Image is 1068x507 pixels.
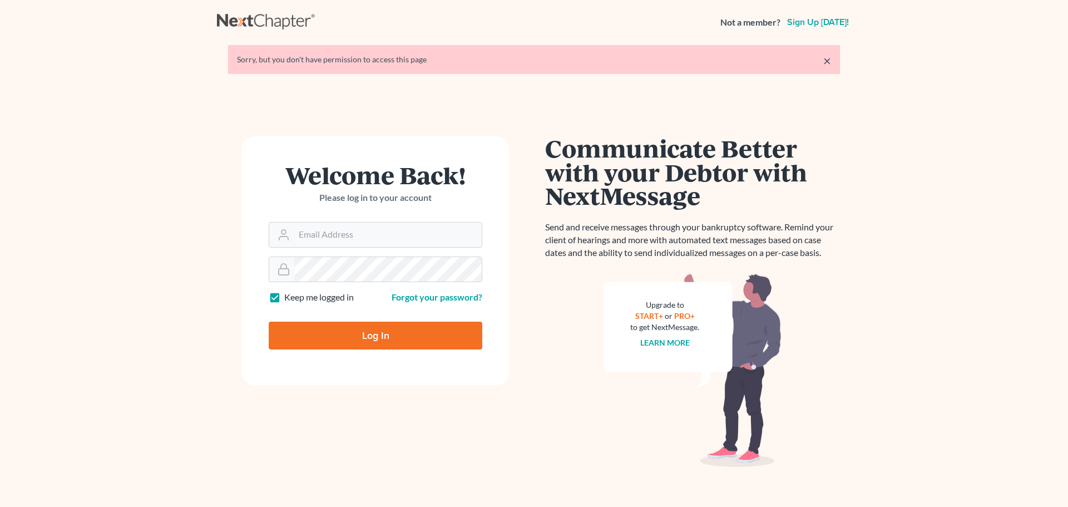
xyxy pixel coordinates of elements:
label: Keep me logged in [284,291,354,304]
div: Upgrade to [630,299,699,311]
span: or [665,311,673,321]
h1: Communicate Better with your Debtor with NextMessage [545,136,840,208]
a: Forgot your password? [392,292,482,302]
a: PRO+ [674,311,695,321]
strong: Not a member? [720,16,780,29]
h1: Welcome Back! [269,163,482,187]
a: Sign up [DATE]! [785,18,851,27]
img: nextmessage_bg-59042aed3d76b12b5cd301f8e5b87938c9018125f34e5fa2b7a6b67550977c72.svg [604,273,782,467]
p: Please log in to your account [269,191,482,204]
a: Learn more [640,338,690,347]
a: × [823,54,831,67]
input: Log In [269,322,482,350]
div: Sorry, but you don't have permission to access this page [237,54,831,65]
input: Email Address [294,223,482,247]
a: START+ [635,311,663,321]
p: Send and receive messages through your bankruptcy software. Remind your client of hearings and mo... [545,221,840,259]
div: to get NextMessage. [630,322,699,333]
